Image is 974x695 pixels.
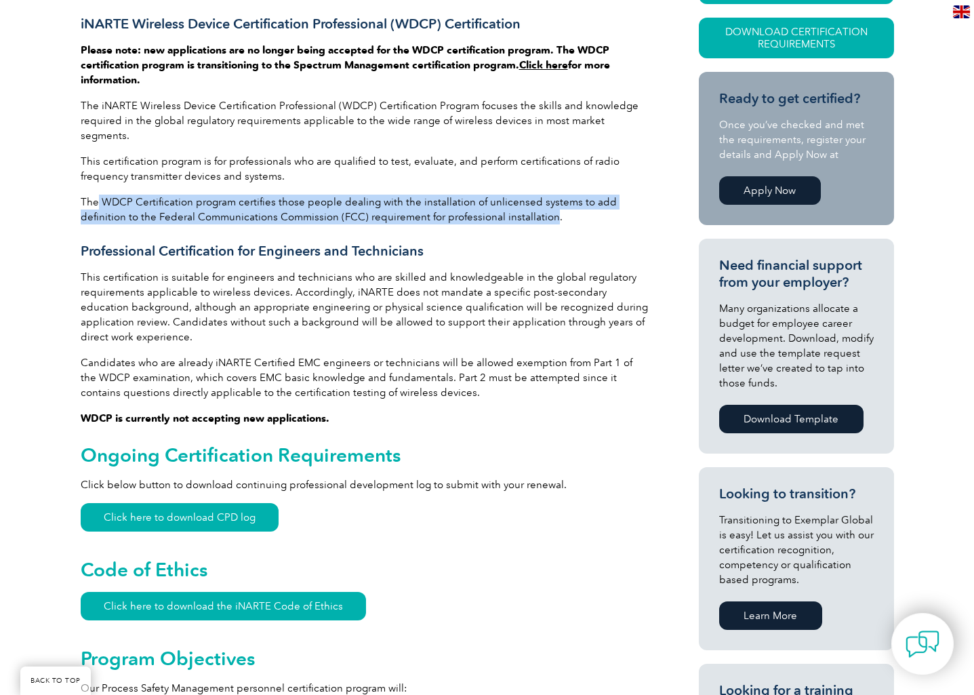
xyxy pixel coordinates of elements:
[719,485,874,502] h3: Looking to transition?
[81,477,650,492] p: Click below button to download continuing professional development log to submit with your renewal.
[81,195,650,224] p: The WDCP Certification program certifies those people dealing with the installation of unlicensed...
[81,270,650,344] p: This certification is suitable for engineers and technicians who are skilled and knowledgeable in...
[719,513,874,587] p: Transitioning to Exemplar Global is easy! Let us assist you with our certification recognition, c...
[719,405,864,433] a: Download Template
[719,257,874,291] h3: Need financial support from your employer?
[81,154,650,184] p: This certification program is for professionals who are qualified to test, evaluate, and perform ...
[81,412,329,424] strong: WDCP is currently not accepting new applications.
[81,444,650,466] h2: Ongoing Certification Requirements
[719,90,874,107] h3: Ready to get certified?
[81,355,650,400] p: Candidates who are already iNARTE Certified EMC engineers or technicians will be allowed exemptio...
[719,117,874,162] p: Once you’ve checked and met the requirements, register your details and Apply Now at
[81,559,650,580] h2: Code of Ethics
[906,627,939,661] img: contact-chat.png
[81,592,366,620] a: Click here to download the iNARTE Code of Ethics
[81,98,650,143] p: The iNARTE Wireless Device Certification Professional (WDCP) Certification Program focuses the sk...
[699,18,894,58] a: Download Certification Requirements
[719,601,822,630] a: Learn More
[719,176,821,205] a: Apply Now
[81,16,650,33] h3: iNARTE Wireless Device Certification Professional (WDCP) Certification
[519,59,568,71] a: Click here
[719,301,874,391] p: Many organizations allocate a budget for employee career development. Download, modify and use th...
[81,44,610,86] strong: Please note: new applications are no longer being accepted for the WDCP certification program. Th...
[20,667,91,695] a: BACK TO TOP
[81,503,279,532] a: Click here to download CPD log
[953,5,970,18] img: en
[81,648,650,669] h2: Program Objectives
[81,243,650,260] h3: Professional Certification for Engineers and Technicians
